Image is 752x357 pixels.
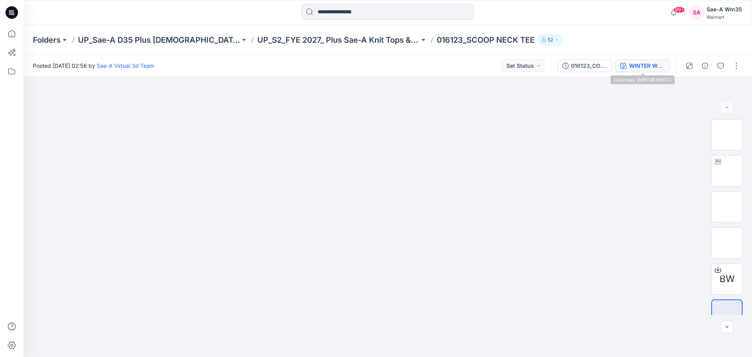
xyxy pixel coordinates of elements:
[571,62,607,70] div: 016123_COLORS
[615,60,670,72] button: WINTER WHITE
[538,34,563,45] button: 52
[629,62,665,70] div: WINTER WHITE
[699,60,711,72] button: Details
[557,60,612,72] button: 016123_COLORS
[548,36,553,44] p: 52
[97,62,154,69] a: Sae-A Virtual 3d Team
[673,7,685,13] span: 99+
[257,34,419,45] a: UP_S2_FYE 2027_ Plus Sae-A Knit Tops & Dresses
[33,62,154,70] span: Posted [DATE] 02:56 by
[437,34,535,45] p: 016123_SCOOP NECK TEE
[707,14,742,20] div: Walmart
[707,5,742,14] div: Sae-A Wm35
[689,5,703,20] div: SA
[719,272,735,286] span: BW
[33,34,61,45] a: Folders
[78,34,240,45] a: UP_Sae-A D35 Plus [DEMOGRAPHIC_DATA] Top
